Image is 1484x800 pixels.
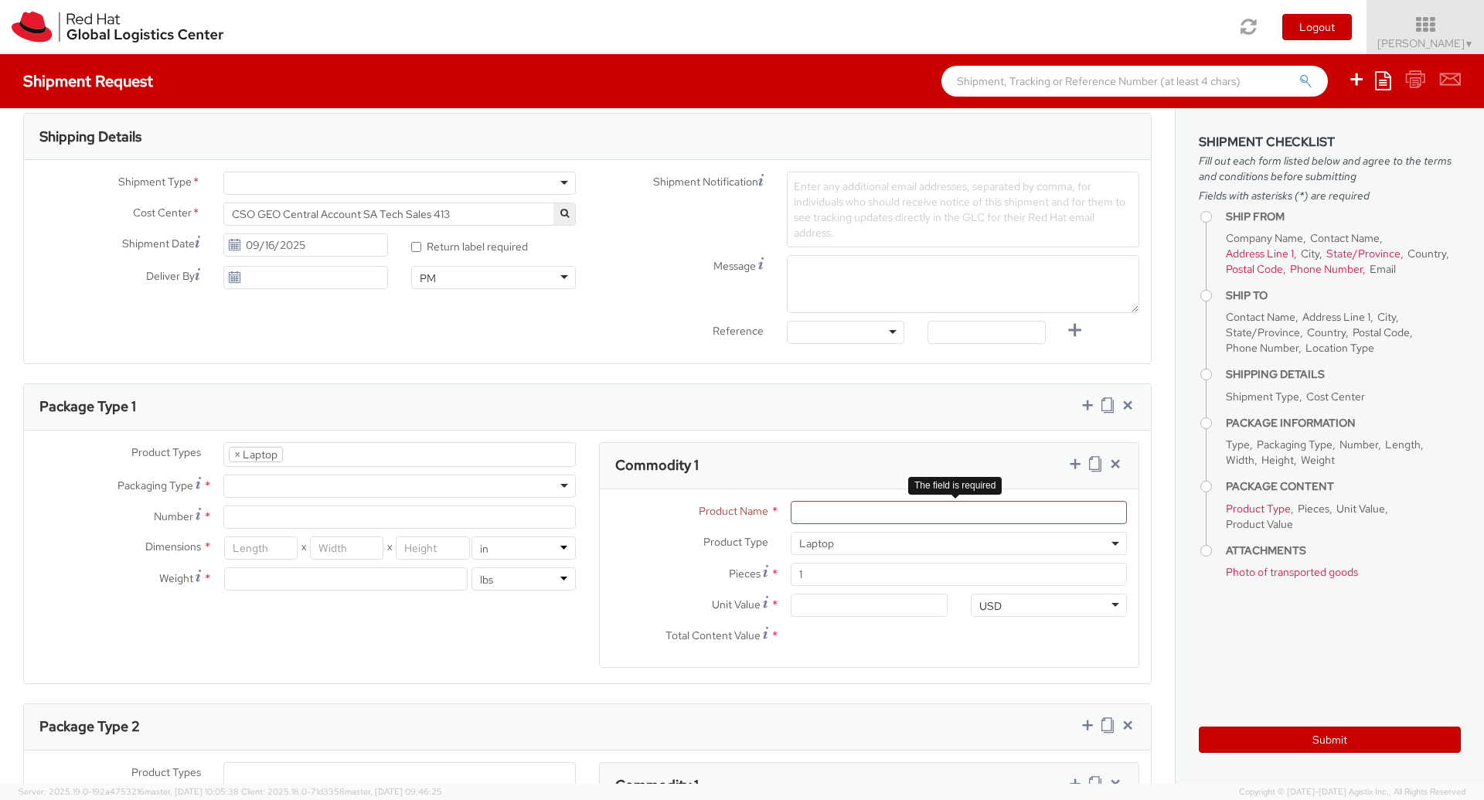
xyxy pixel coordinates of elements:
[699,504,768,518] span: Product Name
[241,786,442,797] span: Client: 2025.18.0-71d3358
[615,778,699,793] h3: Commodity 1
[12,12,223,43] img: rh-logistics-00dfa346123c4ec078e1.svg
[729,567,761,580] span: Pieces
[1226,290,1461,301] h4: Ship To
[345,786,442,797] span: master, [DATE] 09:46:25
[1226,262,1283,276] span: Postal Code
[411,237,530,254] label: Return label required
[1290,262,1363,276] span: Phone Number
[396,536,469,560] input: Height
[1226,565,1358,579] span: Photo of transported goods
[791,532,1127,555] span: Laptop
[1199,153,1461,184] span: Fill out each form listed below and agree to the terms and conditions before submitting
[133,205,192,223] span: Cost Center
[1306,390,1365,403] span: Cost Center
[941,66,1328,97] input: Shipment, Tracking or Reference Number (at least 4 chars)
[713,259,756,273] span: Message
[794,179,1125,240] span: Enter any additional email addresses, separated by comma, for individuals who should receive noti...
[1199,727,1461,753] button: Submit
[1336,502,1385,516] span: Unit Value
[615,458,699,473] h3: Commodity 1
[1465,38,1474,50] span: ▼
[411,242,421,252] input: Return label required
[1226,341,1298,355] span: Phone Number
[420,271,436,286] div: PM
[1226,417,1461,429] h4: Package Information
[146,268,195,284] span: Deliver By
[310,536,383,560] input: Width
[1226,517,1293,531] span: Product Value
[908,477,1002,495] div: The field is required
[1307,325,1346,339] span: Country
[223,203,576,226] span: CSO GEO Central Account SA Tech Sales 413
[1257,437,1333,451] span: Packaging Type
[1377,310,1396,324] span: City
[1301,247,1319,260] span: City
[712,597,761,611] span: Unit Value
[1226,247,1294,260] span: Address Line 1
[118,174,192,192] span: Shipment Type
[131,445,201,459] span: Product Types
[1407,247,1446,260] span: Country
[229,447,283,462] li: Laptop
[1226,481,1461,492] h4: Package Content
[1226,369,1461,380] h4: Shipping Details
[1298,502,1329,516] span: Pieces
[1226,453,1254,467] span: Width
[1310,231,1380,245] span: Contact Name
[1326,247,1401,260] span: State/Province
[1339,437,1378,451] span: Number
[39,129,141,145] h3: Shipping Details
[159,571,193,585] span: Weight
[1226,325,1300,339] span: State/Province
[1226,390,1299,403] span: Shipment Type
[665,628,761,642] span: Total Content Value
[23,73,153,90] h4: Shipment Request
[232,207,567,221] span: CSO GEO Central Account SA Tech Sales 413
[131,765,201,779] span: Product Types
[1199,135,1461,149] h3: Shipment Checklist
[145,786,239,797] span: master, [DATE] 10:05:38
[39,719,140,734] h3: Package Type 2
[1370,262,1396,276] span: Email
[224,536,298,560] input: Length
[653,174,758,190] span: Shipment Notification
[145,540,201,553] span: Dimensions
[1305,341,1374,355] span: Location Type
[1226,437,1250,451] span: Type
[1226,211,1461,223] h4: Ship From
[1282,14,1352,40] button: Logout
[713,324,764,338] span: Reference
[1385,437,1421,451] span: Length
[1226,231,1303,245] span: Company Name
[1226,545,1461,557] h4: Attachments
[19,786,239,797] span: Server: 2025.19.0-192a4753216
[39,399,136,414] h3: Package Type 1
[979,598,1002,614] div: USD
[1226,502,1291,516] span: Product Type
[799,536,1118,550] span: Laptop
[1353,325,1410,339] span: Postal Code
[1261,453,1294,467] span: Height
[234,448,240,461] span: ×
[703,535,768,549] span: Product Type
[1199,188,1461,203] span: Fields with asterisks (*) are required
[154,509,193,523] span: Number
[1239,786,1465,798] span: Copyright © [DATE]-[DATE] Agistix Inc., All Rights Reserved
[383,536,396,560] span: X
[1377,36,1474,50] span: [PERSON_NAME]
[298,536,310,560] span: X
[1226,310,1295,324] span: Contact Name
[117,478,193,492] span: Packaging Type
[122,236,195,252] span: Shipment Date
[1302,310,1370,324] span: Address Line 1
[1301,453,1335,467] span: Weight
